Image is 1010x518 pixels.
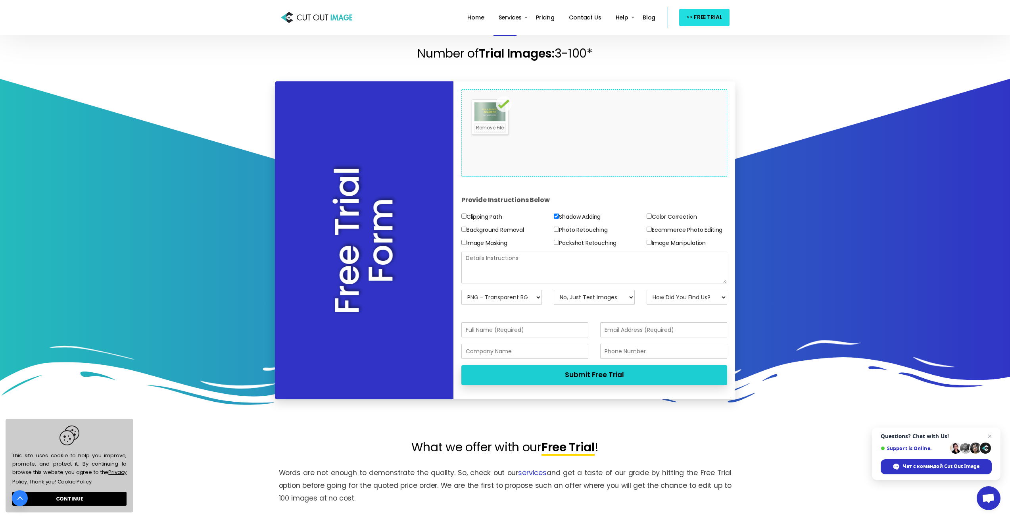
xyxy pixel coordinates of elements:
a: >> FREE TRIAL [679,9,729,26]
a: Blog [639,9,659,27]
input: Email Address (Required) [600,322,727,337]
a: services [518,468,547,478]
span: Contact Us [569,13,601,21]
a: Home [464,9,487,27]
a: Remove File [474,123,506,133]
h2: Free Trial Form [330,163,398,318]
span: Blog [643,13,655,21]
input: Full Name (Required) [461,322,588,337]
label: Packshot Retouching [554,238,616,248]
a: Pricing [533,9,558,27]
a: Go to top [12,490,28,506]
span: Support is Online. [881,445,947,451]
a: Services [495,9,525,27]
input: Clipping Path [461,214,467,219]
input: Company Name [461,344,588,359]
input: Ecommerce Photo Editing [647,227,652,232]
button: Submit Free Trial [461,365,728,385]
label: Shadow Adding [554,212,601,222]
span: Questions? Chat with Us! [881,433,992,439]
a: Contact Us [566,9,604,27]
label: Ecommerce Photo Editing [647,225,722,235]
span: What we offer with our [411,439,541,456]
input: Image Masking [461,240,467,245]
h4: Provide Instructions Below [461,188,728,212]
span: Pricing [536,13,555,21]
input: Phone Number [600,344,727,359]
span: Trial Images: [479,45,555,62]
a: learn more about cookies [56,476,92,487]
span: Number of [417,45,478,62]
span: This site uses cookie to help you improve, promote, and protect it. By continuing to browse this ... [12,426,127,487]
span: Free Trial [541,439,595,456]
input: Packshot Retouching [554,240,559,245]
span: ! [595,439,599,456]
label: Image Manipulation [647,238,706,248]
span: 3-100* [555,45,593,62]
label: Photo Retouching [554,225,607,235]
span: >> FREE TRIAL [686,12,722,22]
input: Image Manipulation [647,240,652,245]
div: cookieconsent [6,419,133,512]
span: Чат с командой Cut Out Image [903,463,979,470]
a: Help [613,9,632,27]
input: Photo Retouching [554,227,559,232]
a: Privacy Policy [12,468,127,485]
span: Services [499,13,522,21]
input: Color Correction [647,214,652,219]
span: Home [467,13,484,21]
label: Background Removal [461,225,524,235]
p: Words are not enough to demonstrate the quality. So, check out our and get a taste of our grade b... [279,467,732,505]
input: Shadow Adding [554,214,559,219]
label: Image Masking [461,238,507,248]
span: Чат с командой Cut Out Image [881,459,992,474]
a: Открытый чат [977,486,1000,510]
a: dismiss cookie message [12,492,127,506]
img: Cut Out Image: Photo Cut Out Service Provider [281,10,352,25]
label: Color Correction [647,212,697,222]
label: Clipping Path [461,212,502,222]
input: Background Removal [461,227,467,232]
span: Help [616,13,628,21]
